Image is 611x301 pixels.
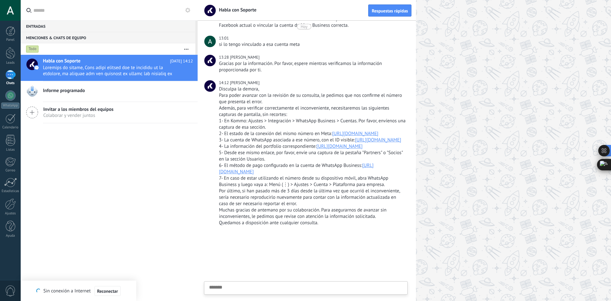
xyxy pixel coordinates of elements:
div: Quedamos a disposición ante cualquier consulta. [219,220,406,226]
span: Camila B [230,80,259,85]
div: Listas [1,148,20,152]
div: si lo tengo vinculado a esa cuenta meta [219,41,406,48]
div: 5- Desde ese mismo enlace, por favor, envíe una captura de la pestaña "Partners" o "Socios" en la... [219,150,406,162]
div: 3- La cuenta de WhatsApp asociada a ese número, con el ID visible: [219,137,406,143]
div: Correo [1,168,20,173]
button: Respuestas rápidas [368,4,411,17]
div: Gracias por la información. Por favor, espere mientras verificamos la información proporcionada p... [219,61,406,73]
a: [URL][DOMAIN_NAME] [332,131,378,137]
div: Sin conexión a Internet [36,286,120,296]
div: Ayuda [1,234,20,238]
a: [URL][DOMAIN_NAME] [355,137,401,143]
button: Más [179,43,193,55]
span: Habla con Soporte [215,7,256,13]
span: Informe programado [43,88,85,94]
div: 2- El estado de la conexión del mismo número en Meta: [219,131,406,137]
div: Chats [1,81,20,85]
div: Muchas gracias de antemano por su colaboración. Para asegurarnos de avanzar sin inconvenientes, l... [219,207,406,220]
span: Colaborar y vender juntos [43,112,114,118]
div: Panel [1,38,20,42]
div: Estadísticas [1,189,20,193]
div: Ajustes [1,211,20,216]
div: Hoy [301,24,308,29]
a: Habla con Soporte [DATE] 14:12 Loremips do sitame, Cons adipi elitsed doe te incididu ut la etdol... [21,55,198,81]
span: Camila B [204,80,216,92]
div: 4- La información del portfolio correspondiente: [219,143,406,150]
span: [DATE] 14:12 [170,58,193,64]
div: Disculpa la demora, [219,86,406,92]
div: 7- En caso de estar utilizando el número desde su dispositivo móvil, abra WhatsApp Business y lue... [219,175,406,188]
div: 14:12 [219,80,230,86]
a: [URL][DOMAIN_NAME] [219,162,374,175]
div: Además, para verificar correctamente el inconveniente, necesitaremos las siguientes capturas de p... [219,105,406,118]
span: Loremips do sitame, Cons adipi elitsed doe te incididu ut la etdolore, ma aliquae adm ven quisnos... [43,65,181,77]
span: Matheus P. [204,55,216,66]
div: Por último, si han pasado más de 3 días desde la última vez que ocurrió el inconveniente, sería n... [219,188,406,207]
div: Menciones & Chats de equipo [21,32,195,43]
span: Matheus P. [230,54,259,60]
div: Calendario [1,125,20,130]
div: Entradas [21,20,195,32]
a: [URL][DOMAIN_NAME] [317,143,363,149]
div: 13:01 [219,35,230,41]
div: 13:28 [219,54,230,61]
span: Actuary Hunters [204,36,216,47]
span: Respuestas rápidas [372,9,408,13]
a: Informe programado [21,81,198,102]
div: WhatsApp [1,103,19,109]
div: 1- En Kommo: Ajustes > Integración > WhatsApp Business > Cuentas. Por favor, envíenos una captura... [219,118,406,131]
span: Reconectar [97,289,118,293]
span: Invitar a los miembros del equipos [43,106,114,112]
span: Habla con Soporte [43,58,81,64]
button: Reconectar [95,286,121,296]
div: Leads [1,61,20,65]
div: Todo [26,45,39,53]
div: Para poder avanzar con la revisión de su consulta, le pedimos que nos confirme el número que pres... [219,92,406,105]
div: 6- El método de pago configurado en la cuenta de WhatsApp Business: [219,162,406,175]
